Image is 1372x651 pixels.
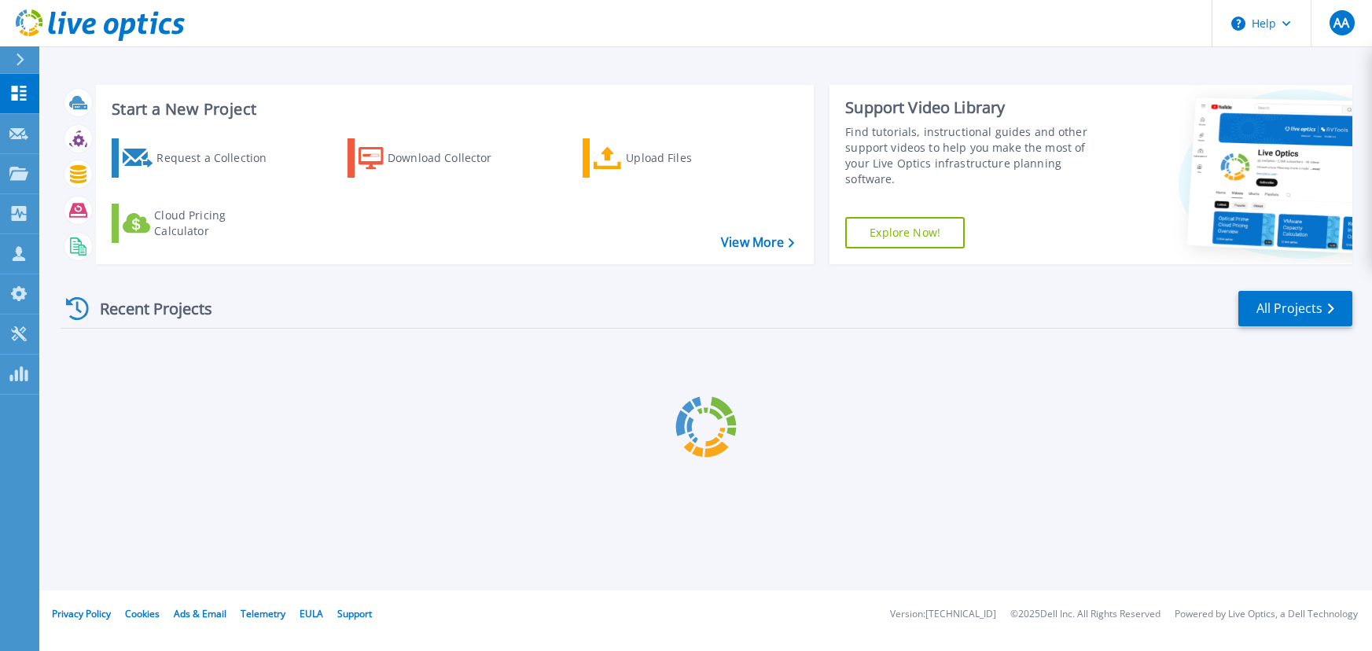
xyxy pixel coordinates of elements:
div: Recent Projects [61,289,234,328]
a: Download Collector [348,138,523,178]
div: Cloud Pricing Calculator [154,208,280,239]
div: Support Video Library [845,97,1110,118]
div: Download Collector [388,142,513,174]
a: EULA [300,607,323,620]
a: Cookies [125,607,160,620]
li: © 2025 Dell Inc. All Rights Reserved [1010,609,1160,620]
a: Ads & Email [174,607,226,620]
div: Upload Files [626,142,752,174]
span: AA [1333,17,1349,29]
h3: Start a New Project [112,101,793,118]
a: Upload Files [583,138,758,178]
li: Powered by Live Optics, a Dell Technology [1175,609,1358,620]
div: Request a Collection [156,142,282,174]
a: Privacy Policy [52,607,111,620]
a: Support [337,607,372,620]
a: View More [721,235,794,250]
a: Telemetry [241,607,285,620]
a: Cloud Pricing Calculator [112,204,287,243]
a: All Projects [1238,291,1352,326]
div: Find tutorials, instructional guides and other support videos to help you make the most of your L... [845,124,1110,187]
a: Explore Now! [845,217,965,248]
li: Version: [TECHNICAL_ID] [890,609,996,620]
a: Request a Collection [112,138,287,178]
